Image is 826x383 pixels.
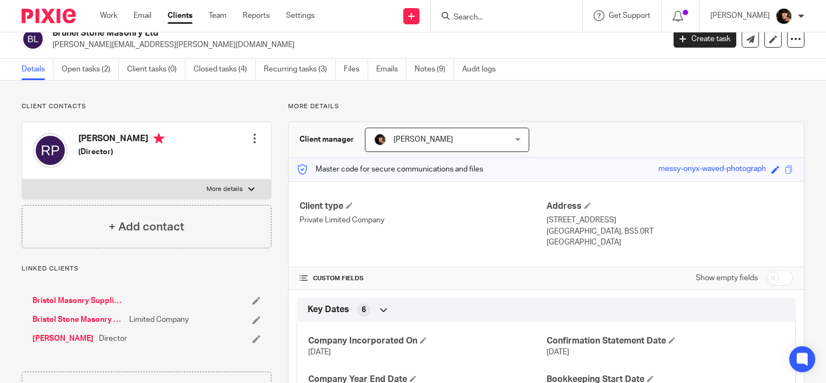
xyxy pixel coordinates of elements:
a: Bristol Masonry Supplies Ltd [32,295,124,306]
a: Team [209,10,227,21]
span: [DATE] [308,348,331,356]
i: Primary [154,133,164,144]
p: [PERSON_NAME][EMAIL_ADDRESS][PERSON_NAME][DOMAIN_NAME] [52,39,657,50]
p: [GEOGRAPHIC_DATA], BS5 0RT [547,226,793,237]
h2: Brunel Stone Masonry Ltd [52,28,536,39]
h4: [PERSON_NAME] [78,133,164,147]
p: Linked clients [22,265,271,273]
img: Pixie [22,9,76,23]
a: Recurring tasks (3) [264,59,336,80]
p: Private Limited Company [299,215,546,226]
input: Search [452,13,550,23]
p: Client contacts [22,102,271,111]
img: svg%3E [33,133,68,168]
p: [GEOGRAPHIC_DATA] [547,237,793,248]
a: [PERSON_NAME] [32,333,94,344]
a: Notes (9) [415,59,454,80]
span: [PERSON_NAME] [394,136,453,143]
span: Limited Company [129,314,189,325]
a: Settings [286,10,315,21]
img: 20210723_200136.jpg [374,133,387,146]
a: Details [22,59,54,80]
span: Get Support [609,12,650,19]
a: Client tasks (0) [127,59,185,80]
h3: Client manager [299,134,354,145]
a: Open tasks (2) [62,59,119,80]
a: Reports [243,10,270,21]
a: Bristol Stone Masonry Ltd [32,314,124,325]
h4: Company Incorporated On [308,335,546,347]
a: Clients [168,10,192,21]
div: messy-onyx-waved-photograph [658,163,766,176]
a: Work [100,10,117,21]
h4: CUSTOM FIELDS [299,274,546,283]
img: svg%3E [22,28,44,50]
span: [DATE] [547,348,569,356]
a: Audit logs [462,59,504,80]
h4: Address [547,201,793,212]
h4: Confirmation Statement Date [547,335,784,347]
a: Create task [674,30,736,48]
span: Director [99,333,127,344]
p: [STREET_ADDRESS] [547,215,793,226]
p: More details [288,102,804,111]
h4: Client type [299,201,546,212]
p: More details [206,185,243,194]
img: 20210723_200136.jpg [775,8,792,25]
span: 6 [362,305,366,315]
h5: (Director) [78,147,164,157]
a: Files [344,59,368,80]
a: Closed tasks (4) [194,59,256,80]
p: Master code for secure communications and files [297,164,483,175]
a: Emails [376,59,407,80]
label: Show empty fields [696,273,758,283]
a: Email [134,10,151,21]
p: [PERSON_NAME] [710,10,770,21]
h4: + Add contact [109,219,184,235]
span: Key Dates [308,304,349,315]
